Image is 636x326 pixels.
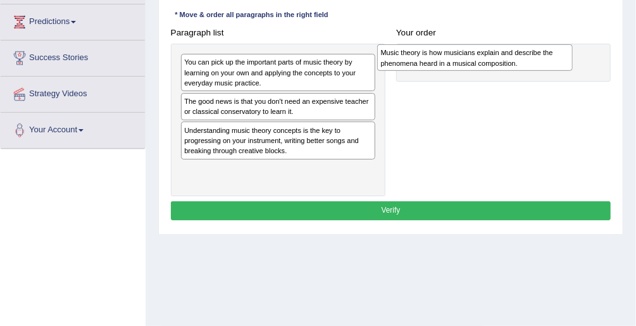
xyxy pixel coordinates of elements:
h4: Your order [396,28,611,38]
div: * Move & order all paragraphs in the right field [171,10,333,21]
a: Your Account [1,113,145,144]
button: Verify [171,201,611,220]
h4: Paragraph list [171,28,385,38]
div: The good news is that you don't need an expensive teacher or classical conservatory to learn it. [181,93,375,120]
div: Music theory is how musicians explain and describe the phenomena heard in a musical composition. [377,44,572,71]
a: Strategy Videos [1,77,145,108]
div: Understanding music theory concepts is the key to progressing on your instrument, writing better ... [181,122,375,159]
a: Success Stories [1,41,145,72]
div: You can pick up the important parts of music theory by learning on your own and applying the conc... [181,54,375,91]
a: Predictions [1,4,145,36]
